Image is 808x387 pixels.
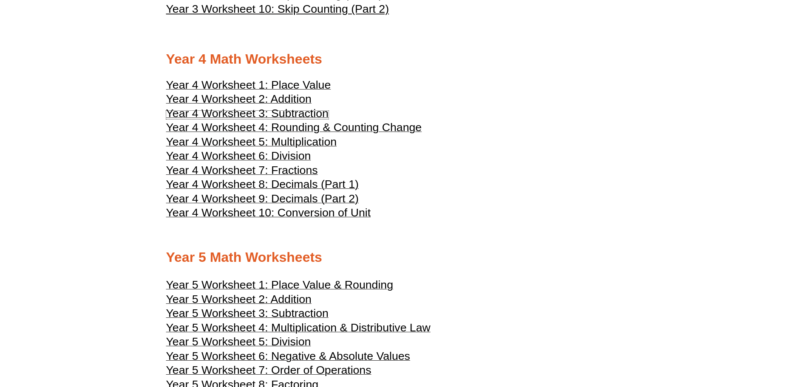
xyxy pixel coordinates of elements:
[166,335,311,348] span: Year 5 Worksheet 5: Division
[166,311,329,319] a: Year 5 Worksheet 3: Subtraction
[166,282,393,291] a: Year 5 Worksheet 1: Place Value & Rounding
[166,192,359,205] span: Year 4 Worksheet 9: Decimals (Part 2)
[166,307,329,320] span: Year 5 Worksheet 3: Subtraction
[166,210,371,219] a: Year 4 Worksheet 10: Conversion of Unit
[166,168,318,176] a: Year 4 Worksheet 7: Fractions
[166,196,359,205] a: Year 4 Worksheet 9: Decimals (Part 2)
[166,121,422,134] span: Year 4 Worksheet 4: Rounding & Counting Change
[166,3,389,15] span: Year 3 Worksheet 10: Skip Counting (Part 2)
[166,206,371,219] span: Year 4 Worksheet 10: Conversion of Unit
[166,93,312,105] span: Year 4 Worksheet 2: Addition
[166,139,337,148] a: Year 4 Worksheet 5: Multiplication
[166,153,311,162] a: Year 4 Worksheet 6: Division
[166,249,642,266] h2: Year 5 Math Worksheets
[166,364,371,376] span: Year 5 Worksheet 7: Order of Operations
[166,96,312,105] a: Year 4 Worksheet 2: Addition
[166,135,337,148] span: Year 4 Worksheet 5: Multiplication
[166,350,410,362] span: Year 5 Worksheet 6: Negative & Absolute Values
[166,353,410,362] a: Year 5 Worksheet 6: Negative & Absolute Values
[166,339,311,348] a: Year 5 Worksheet 5: Division
[166,2,389,17] a: Year 3 Worksheet 10: Skip Counting (Part 2)
[166,278,393,291] span: Year 5 Worksheet 1: Place Value & Rounding
[166,367,371,376] a: Year 5 Worksheet 7: Order of Operations
[166,125,422,133] a: Year 4 Worksheet 4: Rounding & Counting Change
[166,149,311,162] span: Year 4 Worksheet 6: Division
[666,291,808,387] iframe: Chat Widget
[166,297,312,305] a: Year 5 Worksheet 2: Addition
[166,325,431,334] a: Year 5 Worksheet 4: Multiplication & Distributive Law
[166,182,359,190] a: Year 4 Worksheet 8: Decimals (Part 1)
[166,107,329,120] span: Year 4 Worksheet 3: Subtraction
[166,293,312,306] span: Year 5 Worksheet 2: Addition
[166,79,331,91] span: Year 4 Worksheet 1: Place Value
[166,82,331,91] a: Year 4 Worksheet 1: Place Value
[166,50,642,68] h2: Year 4 Math Worksheets
[166,111,329,119] a: Year 4 Worksheet 3: Subtraction
[166,321,431,334] span: Year 5 Worksheet 4: Multiplication & Distributive Law
[166,164,318,177] span: Year 4 Worksheet 7: Fractions
[166,178,359,191] span: Year 4 Worksheet 8: Decimals (Part 1)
